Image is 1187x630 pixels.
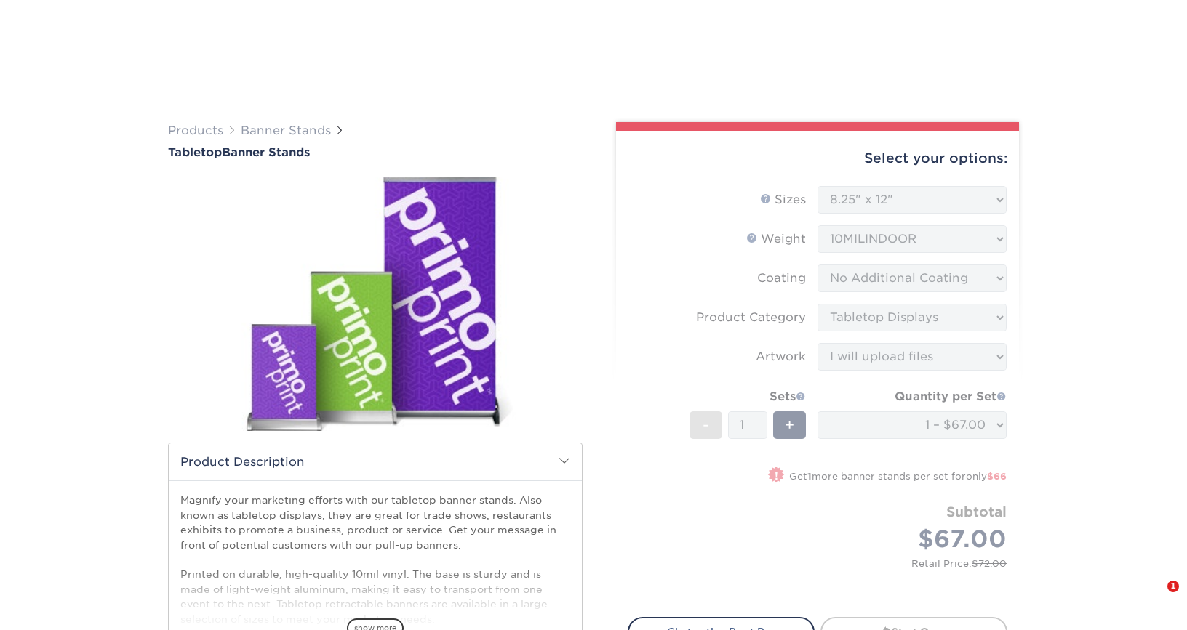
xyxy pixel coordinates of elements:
p: Magnify your marketing efforts with our tabletop banner stands. Also known as tabletop displays, ... [180,493,570,626]
a: TabletopBanner Stands [168,145,583,159]
span: Tabletop [168,145,222,159]
iframe: Google Customer Reviews [4,586,124,625]
img: Tabletop 01 [168,161,583,447]
iframe: Intercom live chat [1138,581,1172,615]
a: Products [168,124,223,137]
h1: Banner Stands [168,145,583,159]
a: Banner Stands [241,124,331,137]
h2: Product Description [169,443,582,480]
div: Select your options: [628,131,1007,186]
span: 1 [1167,581,1179,592]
